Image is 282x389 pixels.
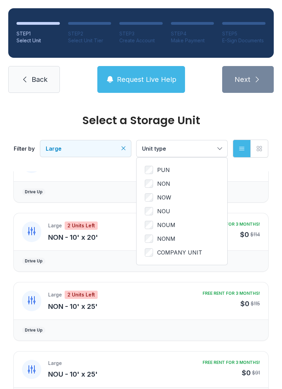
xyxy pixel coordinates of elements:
[40,140,131,157] button: Large
[17,30,60,37] div: STEP 1
[145,221,153,229] input: NOUM
[222,37,265,44] div: E-Sign Documents
[17,37,60,44] div: Select Unit
[68,37,111,44] div: Select Unit Tier
[68,30,111,37] div: STEP 2
[235,75,250,84] span: Next
[203,291,260,296] div: FREE RENT FOR 3 MONTHS!
[157,221,175,229] span: NOUM
[25,189,43,195] div: Drive Up
[25,258,43,264] div: Drive Up
[240,299,249,309] div: $0
[250,231,260,238] div: $114
[145,235,153,243] input: NONM
[171,37,214,44] div: Make Payment
[14,144,35,153] div: Filter by
[142,145,166,152] span: Unit type
[137,140,227,157] button: Unit type
[117,75,176,84] span: Request Live Help
[25,327,43,333] div: Drive Up
[46,145,62,152] span: Large
[222,30,265,37] div: STEP 5
[120,145,127,152] button: Clear filters
[157,166,170,174] span: PUN
[157,180,170,188] span: NON
[157,235,175,243] span: NONM
[32,75,47,84] span: Back
[145,207,153,215] input: NOU
[145,180,153,188] input: NON
[48,302,98,311] button: NON - 10' x 25'
[157,193,171,202] span: NOW
[145,248,153,257] input: COMPANY UNIT
[48,291,62,298] div: Large
[65,291,98,299] div: 2 Units Left
[242,368,251,378] div: $0
[240,230,249,239] div: $0
[251,300,260,307] div: $115
[203,360,260,365] div: FREE RENT FOR 3 MONTHS!
[157,248,202,257] span: COMPANY UNIT
[48,369,98,379] button: NOU - 10' x 25'
[157,207,170,215] span: NOU
[171,30,214,37] div: STEP 4
[65,221,98,230] div: 2 Units Left
[119,37,163,44] div: Create Account
[145,166,153,174] input: PUN
[48,360,62,367] div: Large
[203,221,260,227] div: FREE RENT FOR 3 MONTHS!
[48,233,98,242] button: NON - 10' x 20'
[48,222,62,229] div: Large
[252,369,260,376] div: $91
[14,115,268,126] div: Select a Storage Unit
[119,30,163,37] div: STEP 3
[145,193,153,202] input: NOW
